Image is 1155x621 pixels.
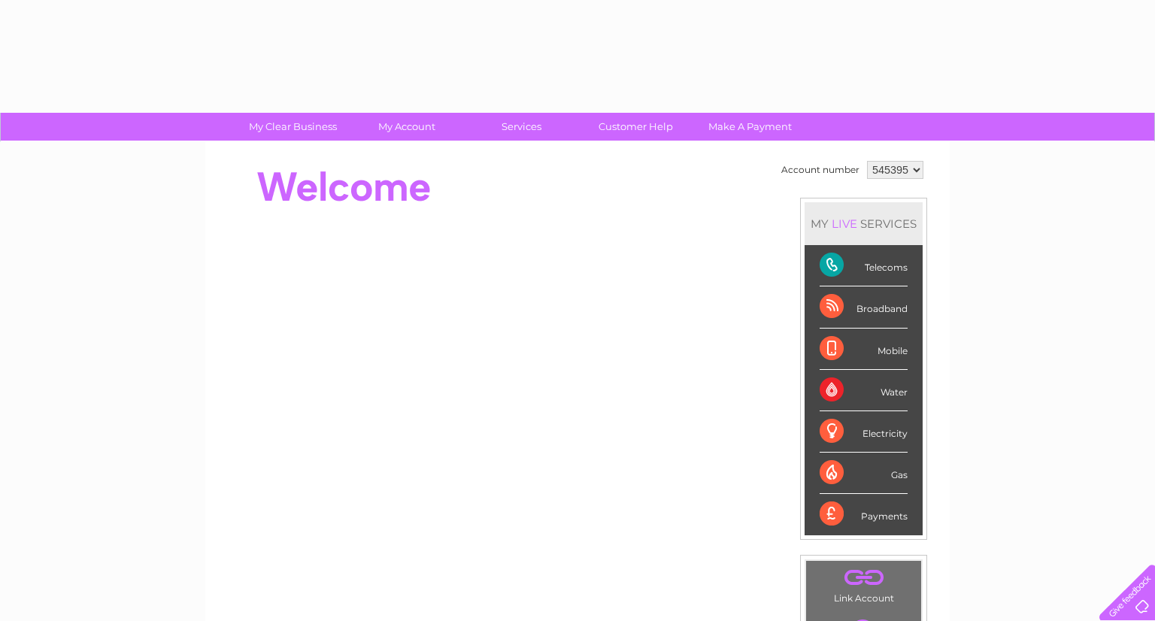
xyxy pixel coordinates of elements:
[805,202,923,245] div: MY SERVICES
[820,370,908,411] div: Water
[820,329,908,370] div: Mobile
[459,113,584,141] a: Services
[820,411,908,453] div: Electricity
[574,113,698,141] a: Customer Help
[805,560,922,607] td: Link Account
[231,113,355,141] a: My Clear Business
[820,494,908,535] div: Payments
[820,245,908,286] div: Telecoms
[829,217,860,231] div: LIVE
[810,565,917,591] a: .
[820,286,908,328] div: Broadband
[820,453,908,494] div: Gas
[345,113,469,141] a: My Account
[688,113,812,141] a: Make A Payment
[778,157,863,183] td: Account number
